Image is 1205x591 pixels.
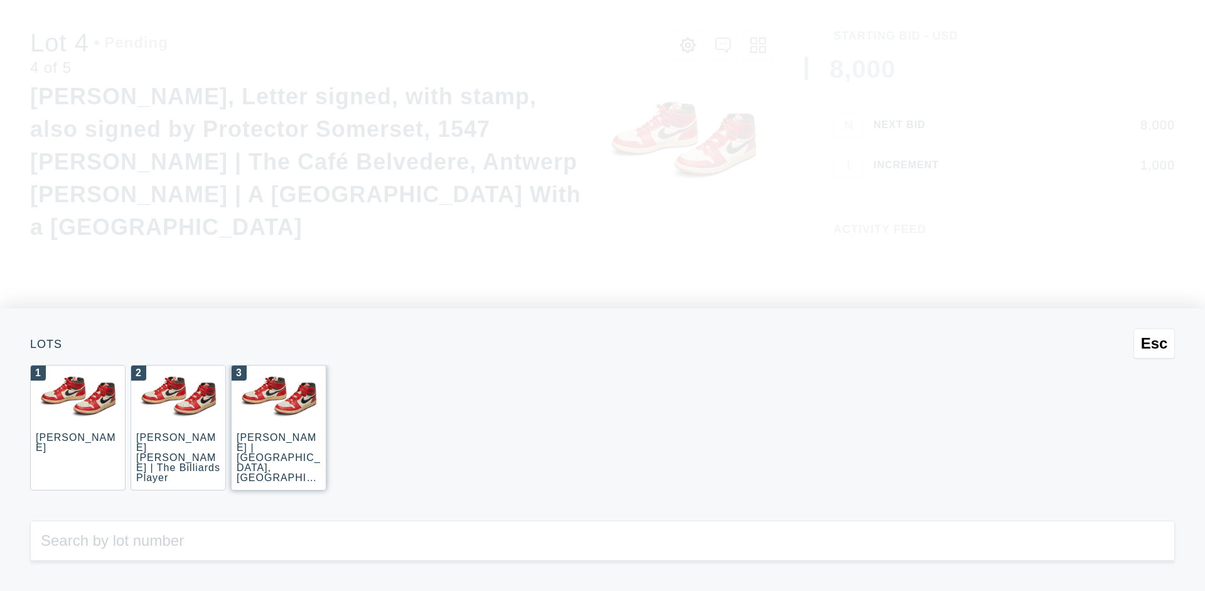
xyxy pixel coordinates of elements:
[1141,335,1168,352] span: Esc
[131,366,146,381] div: 2
[31,366,46,381] div: 1
[30,339,1175,350] div: Lots
[30,521,1175,561] input: Search by lot number
[36,432,115,453] div: [PERSON_NAME]
[136,432,220,483] div: [PERSON_NAME] [PERSON_NAME] | The Billiards Player
[232,366,247,381] div: 3
[237,432,321,533] div: [PERSON_NAME] | [GEOGRAPHIC_DATA], [GEOGRAPHIC_DATA] ([GEOGRAPHIC_DATA], [GEOGRAPHIC_DATA])
[1133,328,1175,359] button: Esc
